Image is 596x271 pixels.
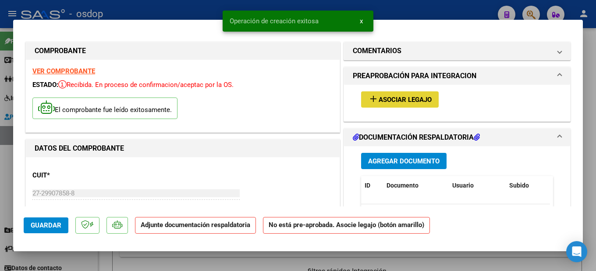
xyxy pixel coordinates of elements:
span: x [360,17,363,25]
span: Operación de creación exitosa [230,17,319,25]
datatable-header-cell: Documento [383,176,449,195]
span: Agregar Documento [368,157,440,165]
button: Agregar Documento [361,153,447,169]
p: CUIT [32,170,123,181]
mat-expansion-panel-header: COMENTARIOS [344,42,570,60]
h1: COMENTARIOS [353,46,401,56]
button: Guardar [24,217,68,233]
span: ESTADO: [32,81,58,89]
span: Guardar [31,221,61,229]
strong: DATOS DEL COMPROBANTE [35,144,124,152]
button: Asociar Legajo [361,91,439,108]
span: Documento [387,182,419,189]
mat-expansion-panel-header: DOCUMENTACIÓN RESPALDATORIA [344,129,570,146]
datatable-header-cell: Acción [550,176,593,195]
strong: COMPROBANTE [35,47,86,55]
p: El comprobante fue leído exitosamente. [32,98,177,119]
div: Open Intercom Messenger [566,241,587,262]
mat-expansion-panel-header: PREAPROBACIÓN PARA INTEGRACION [344,67,570,85]
button: x [353,13,370,29]
datatable-header-cell: ID [361,176,383,195]
span: Usuario [452,182,474,189]
span: ID [365,182,370,189]
span: Recibida. En proceso de confirmacion/aceptac por la OS. [58,81,234,89]
datatable-header-cell: Usuario [449,176,506,195]
strong: No está pre-aprobada. Asocie legajo (botón amarillo) [263,217,430,234]
div: PREAPROBACIÓN PARA INTEGRACION [344,85,570,121]
span: Subido [509,182,529,189]
span: Asociar Legajo [379,96,432,104]
strong: Adjunte documentación respaldatoria [141,221,250,229]
h1: PREAPROBACIÓN PARA INTEGRACION [353,71,476,81]
h1: DOCUMENTACIÓN RESPALDATORIA [353,132,480,143]
a: VER COMPROBANTE [32,67,95,75]
mat-icon: add [368,94,379,104]
div: No data to display [361,204,550,226]
datatable-header-cell: Subido [506,176,550,195]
